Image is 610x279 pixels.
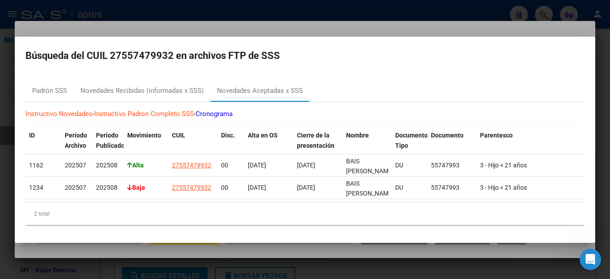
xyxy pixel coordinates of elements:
[7,121,171,148] div: Valeria dice…
[61,126,92,165] datatable-header-cell: Período Archivo
[395,160,424,171] div: DU
[7,147,146,184] div: exacto, ese es el padron crudo de la SSS puede que tengan registros repetidos
[480,184,527,191] span: 3 - Hijo < 21 años
[343,126,392,165] datatable-header-cell: Nombre
[29,162,43,169] span: 1162
[346,180,394,197] span: BAIS [PERSON_NAME]
[221,183,241,193] div: 00
[127,126,164,135] div: exporte allí,
[172,162,211,169] span: 27557479932
[25,110,92,118] a: Instructivo Novedades
[168,126,217,165] datatable-header-cell: CUIL
[7,147,171,192] div: Florencia dice…
[127,162,144,169] strong: Alta
[124,126,168,165] datatable-header-cell: Movimiento
[65,162,86,169] span: 202507
[25,47,585,64] h2: Búsqueda del CUIL 27557479932 en archivos FTP de SSS
[153,207,167,221] button: Enviar un mensaje…
[248,184,266,191] span: [DATE]
[346,158,394,175] span: BAIS [PERSON_NAME]
[65,132,87,149] span: Período Archivo
[65,184,86,191] span: 202507
[431,132,464,139] span: Documento
[217,86,303,96] div: Novedades Aceptadas x SSS
[427,126,476,165] datatable-header-cell: Documento
[94,110,194,118] a: Instructivo Padron Completo SSS
[480,162,527,169] span: 3 - Hijo < 21 años
[96,132,125,149] span: Período Publicado
[221,160,241,171] div: 00
[221,132,235,139] span: Disc.
[346,132,369,139] span: Nombre
[476,126,584,165] datatable-header-cell: Parentesco
[42,211,50,218] button: Adjuntar un archivo
[57,211,64,218] button: Start recording
[28,211,35,218] button: Selector de gif
[25,126,61,165] datatable-header-cell: ID
[14,211,21,218] button: Selector de emoji
[157,4,173,20] div: Cerrar
[25,203,585,225] div: 2 total
[25,5,40,19] img: Profile image for Fin
[96,184,117,191] span: 202508
[297,184,315,191] span: [DATE]
[172,132,185,139] span: CUIL
[431,183,473,193] div: 55747993
[29,184,43,191] span: 1234
[480,132,513,139] span: Parentesco
[431,160,473,171] div: 55747993
[248,132,278,139] span: Alta en OS
[217,126,244,165] datatable-header-cell: Disc.
[7,27,171,121] div: Valeria dice…
[29,132,35,139] span: ID
[32,86,67,96] div: Padrón SSS
[25,109,585,119] p: - -
[140,4,157,21] button: Inicio
[244,126,293,165] datatable-header-cell: Alta en OS
[196,110,233,118] a: Cronograma
[395,183,424,193] div: DU
[293,126,343,165] datatable-header-cell: Cierre de la presentación
[395,132,428,149] span: Documento Tipo
[92,126,124,165] datatable-header-cell: Período Publicado
[43,8,54,15] h1: Fin
[96,162,117,169] span: 202508
[120,121,171,141] div: exporte allí,
[297,132,334,149] span: Cierre de la presentación
[80,86,204,96] div: Novedades Recibidas (informadas x SSS)
[127,132,161,139] span: Movimiento
[6,4,23,21] button: go back
[297,162,315,169] span: [DATE]
[580,249,601,270] iframe: Intercom live chat
[392,126,427,165] datatable-header-cell: Documento Tipo
[248,162,266,169] span: [DATE]
[127,184,145,191] strong: Baja
[8,192,171,207] textarea: Escribe un mensaje...
[14,153,139,179] div: exacto, ese es el padron crudo de la SSS puede que tengan registros repetidos
[172,184,211,191] span: 27557479932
